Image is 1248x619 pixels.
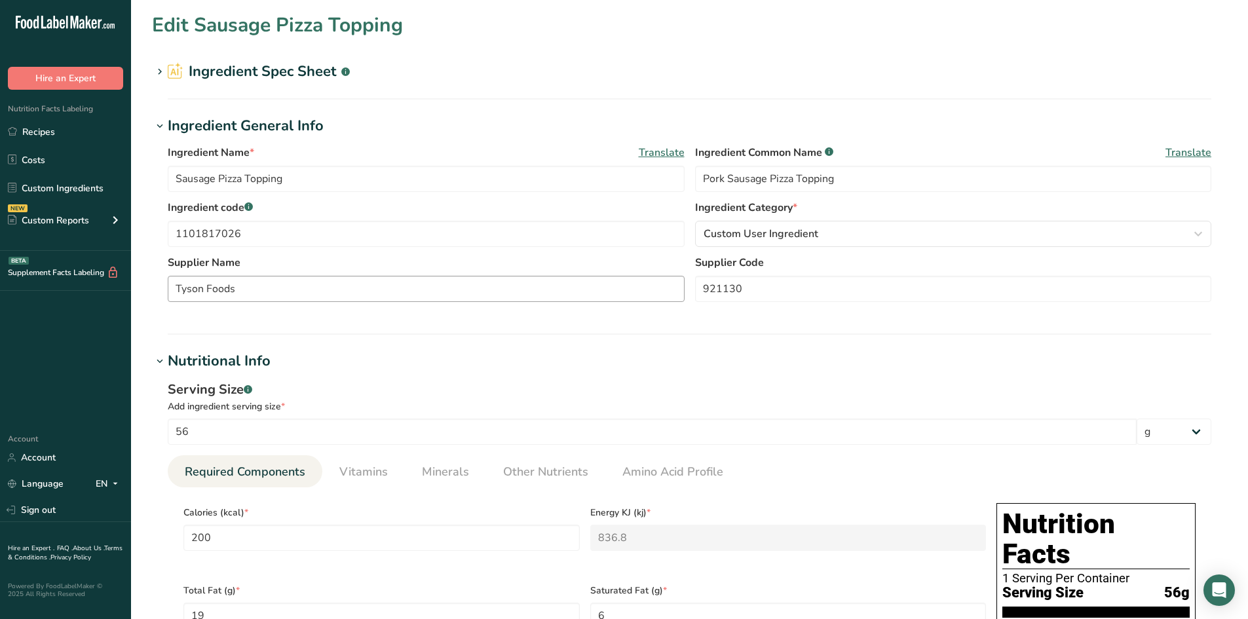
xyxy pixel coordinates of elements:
[8,544,54,553] a: Hire an Expert .
[168,400,1211,413] div: Add ingredient serving size
[96,476,123,492] div: EN
[1002,572,1190,585] div: 1 Serving Per Container
[8,214,89,227] div: Custom Reports
[590,584,987,597] span: Saturated Fat (g)
[183,506,580,519] span: Calories (kcal)
[639,145,685,160] span: Translate
[1165,145,1211,160] span: Translate
[8,582,123,598] div: Powered By FoodLabelMaker © 2025 All Rights Reserved
[695,255,1212,271] label: Supplier Code
[8,204,28,212] div: NEW
[1002,585,1084,601] span: Serving Size
[168,276,685,302] input: Type your supplier name here
[590,506,987,519] span: Energy KJ (kj)
[57,544,73,553] a: FAQ .
[168,115,324,137] div: Ingredient General Info
[695,166,1212,192] input: Type an alternate ingredient name if you have
[73,544,104,553] a: About Us .
[1164,585,1190,601] span: 56g
[695,145,833,160] span: Ingredient Common Name
[183,584,580,597] span: Total Fat (g)
[1002,509,1190,569] h1: Nutrition Facts
[185,463,305,481] span: Required Components
[422,463,469,481] span: Minerals
[695,221,1212,247] button: Custom User Ingredient
[168,350,271,372] div: Nutritional Info
[8,67,123,90] button: Hire an Expert
[695,200,1212,216] label: Ingredient Category
[8,544,123,562] a: Terms & Conditions .
[152,10,403,40] h1: Edit Sausage Pizza Topping
[503,463,588,481] span: Other Nutrients
[695,276,1212,302] input: Type your supplier code here
[168,380,1211,400] div: Serving Size
[339,463,388,481] span: Vitamins
[704,226,818,242] span: Custom User Ingredient
[168,145,254,160] span: Ingredient Name
[168,255,685,271] label: Supplier Name
[168,166,685,192] input: Type your ingredient name here
[168,61,350,83] h2: Ingredient Spec Sheet
[8,472,64,495] a: Language
[622,463,723,481] span: Amino Acid Profile
[168,200,685,216] label: Ingredient code
[168,221,685,247] input: Type your ingredient code here
[1203,574,1235,606] div: Open Intercom Messenger
[168,419,1137,445] input: Type your serving size here
[9,257,29,265] div: BETA
[50,553,91,562] a: Privacy Policy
